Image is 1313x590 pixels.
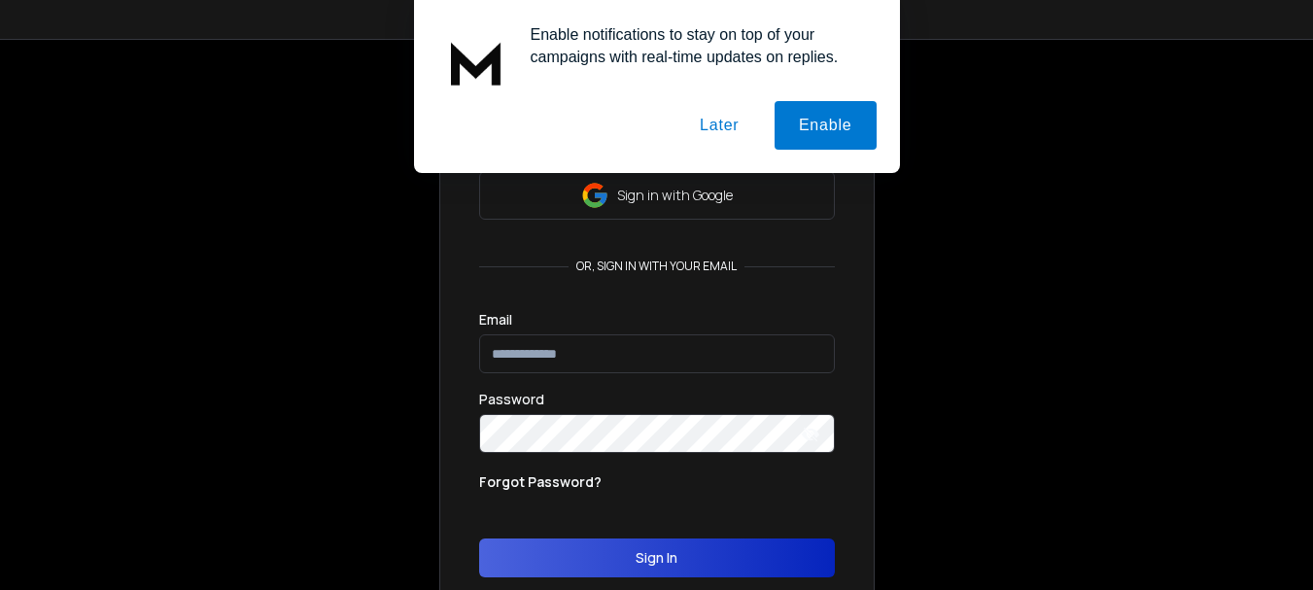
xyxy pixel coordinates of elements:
button: Sign in with Google [479,171,835,220]
img: notification icon [437,23,515,101]
label: Email [479,313,512,327]
button: Sign In [479,538,835,577]
p: Sign in with Google [617,186,733,205]
label: Password [479,393,544,406]
div: Enable notifications to stay on top of your campaigns with real-time updates on replies. [515,23,877,68]
p: or, sign in with your email [569,259,744,274]
p: Forgot Password? [479,472,602,492]
button: Later [675,101,763,150]
button: Enable [775,101,877,150]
